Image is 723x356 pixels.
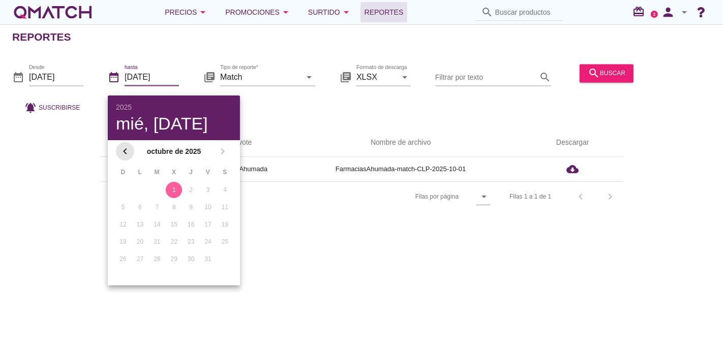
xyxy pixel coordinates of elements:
[435,69,537,85] input: Filtrar por texto
[132,164,147,181] th: L
[580,64,634,82] button: buscar
[100,128,196,157] th: Fecha de extracción: Sorted ascending. Activate to sort descending.
[165,6,209,18] div: Precios
[39,103,80,112] span: Suscribirse
[183,164,199,181] th: J
[166,164,182,181] th: X
[12,71,24,83] i: date_range
[356,69,397,85] input: Formato de descarga
[340,71,352,83] i: library_books
[280,128,522,157] th: Nombre de archivo: Not sorted.
[24,102,39,114] i: notifications_active
[653,12,656,16] text: 2
[166,182,182,198] button: 1
[522,128,623,157] th: Descargar: Not sorted.
[340,6,352,18] i: arrow_drop_down
[225,6,292,18] div: Promociones
[566,163,579,175] i: cloud_download
[314,182,490,211] div: Filas por página
[481,6,493,18] i: search
[12,29,71,45] h2: Reportes
[678,6,690,18] i: arrow_drop_down
[125,69,179,85] input: hasta
[632,6,649,18] i: redeem
[119,145,131,157] i: chevron_left
[651,11,658,18] a: 2
[197,6,209,18] i: arrow_drop_down
[149,164,165,181] th: M
[157,2,217,22] button: Precios
[399,71,411,83] i: arrow_drop_down
[588,67,625,79] div: buscar
[495,4,557,20] input: Buscar productos
[29,69,83,85] input: Desde
[478,190,490,203] i: arrow_drop_down
[300,2,360,22] button: Surtido
[280,157,522,181] td: FarmaciasAhumada-match-CLP-2025-10-01
[509,192,551,201] div: Filas 1 a 1 de 1
[115,164,131,181] th: D
[308,6,352,18] div: Surtido
[280,6,292,18] i: arrow_drop_down
[134,146,214,157] strong: octubre de 2025
[203,71,216,83] i: library_books
[588,67,600,79] i: search
[360,2,408,22] a: Reportes
[220,69,301,85] input: Tipo de reporte*
[166,185,182,195] div: 1
[116,115,232,132] div: mié, [DATE]
[217,164,233,181] th: S
[116,104,232,111] div: 2025
[12,2,94,22] a: white-qmatch-logo
[365,6,404,18] span: Reportes
[100,157,196,181] td: [DATE]
[303,71,315,83] i: arrow_drop_down
[200,164,216,181] th: V
[108,71,120,83] i: date_range
[658,5,678,19] i: person
[16,99,88,117] button: Suscribirse
[539,71,551,83] i: search
[217,2,300,22] button: Promociones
